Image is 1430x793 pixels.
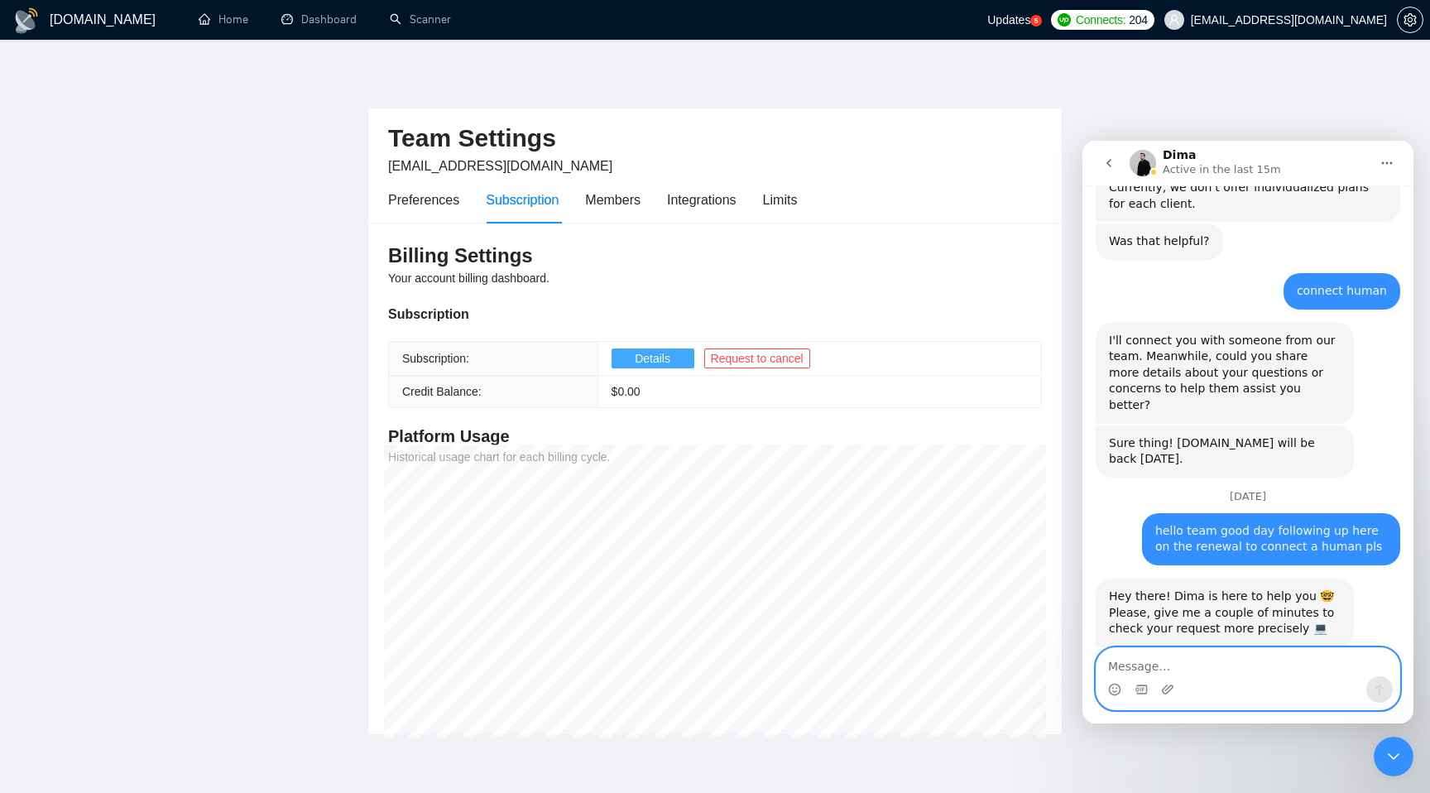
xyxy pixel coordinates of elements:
span: Request to cancel [711,349,804,368]
div: Subscription [388,304,1042,324]
iframe: Intercom live chat [1082,141,1413,723]
h3: Billing Settings [388,243,1042,269]
a: 5 [1030,15,1042,26]
span: $ 0.00 [612,385,641,398]
span: Details [635,349,670,368]
div: Preferences [388,190,459,210]
a: dashboardDashboard [281,12,357,26]
div: Limits [763,190,798,210]
iframe: Intercom live chat [1374,737,1413,776]
a: searchScanner [390,12,451,26]
a: homeHome [199,12,248,26]
img: logo [13,7,40,34]
button: Request to cancel [704,348,810,368]
text: 5 [1034,17,1039,25]
button: setting [1397,7,1423,33]
span: Credit Balance: [402,385,482,398]
span: 204 [1129,11,1147,29]
h2: Team Settings [388,122,1042,156]
div: Subscription [486,190,559,210]
span: Connects: [1076,11,1125,29]
span: setting [1398,13,1423,26]
h4: Platform Usage [388,425,1042,448]
a: setting [1397,13,1423,26]
div: Members [585,190,641,210]
span: Updates [987,13,1030,26]
img: upwork-logo.png [1058,13,1071,26]
span: Subscription: [402,352,469,365]
button: Details [612,348,694,368]
span: [EMAIL_ADDRESS][DOMAIN_NAME] [388,159,612,173]
div: Integrations [667,190,737,210]
span: user [1168,14,1180,26]
span: Your account billing dashboard. [388,272,549,285]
